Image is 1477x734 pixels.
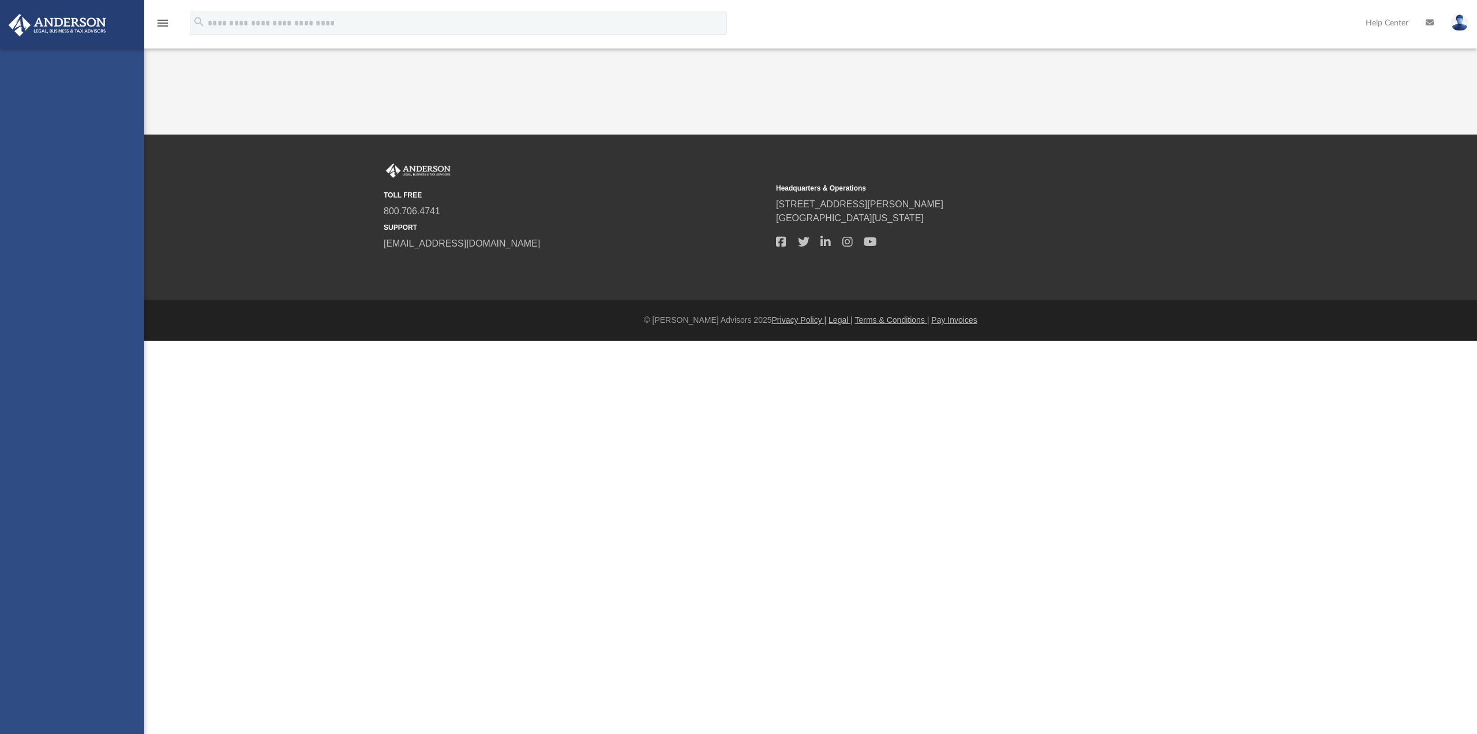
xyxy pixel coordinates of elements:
[384,190,768,200] small: TOLL FREE
[855,315,929,325] a: Terms & Conditions |
[384,239,540,248] a: [EMAIL_ADDRESS][DOMAIN_NAME]
[776,213,924,223] a: [GEOGRAPHIC_DATA][US_STATE]
[829,315,853,325] a: Legal |
[193,16,205,28] i: search
[772,315,827,325] a: Privacy Policy |
[156,22,170,30] a: menu
[5,14,110,36] img: Anderson Advisors Platinum Portal
[384,163,453,178] img: Anderson Advisors Platinum Portal
[384,222,768,233] small: SUPPORT
[776,199,943,209] a: [STREET_ADDRESS][PERSON_NAME]
[776,183,1160,193] small: Headquarters & Operations
[144,314,1477,326] div: © [PERSON_NAME] Advisors 2025
[1451,14,1468,31] img: User Pic
[931,315,977,325] a: Pay Invoices
[384,206,440,216] a: 800.706.4741
[156,16,170,30] i: menu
